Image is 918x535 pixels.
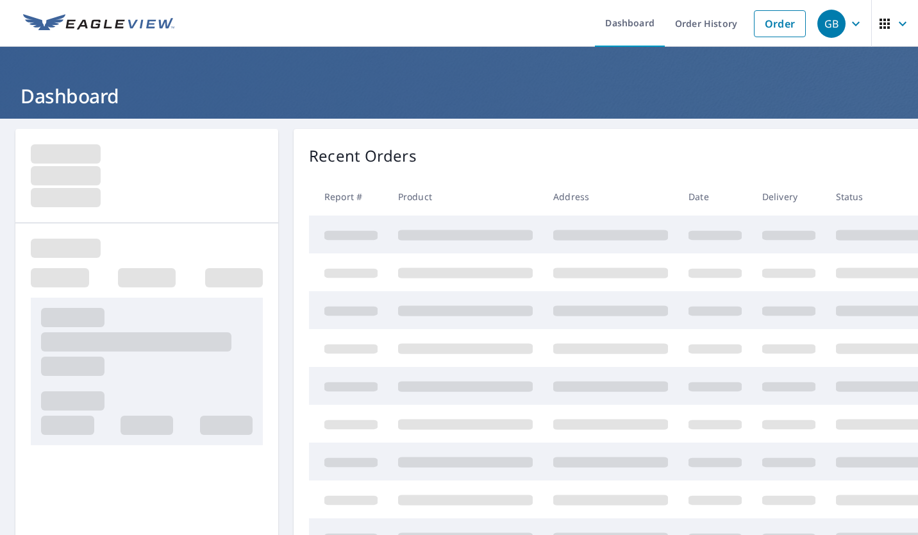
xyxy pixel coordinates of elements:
[543,178,678,216] th: Address
[23,14,174,33] img: EV Logo
[817,10,846,38] div: GB
[309,178,388,216] th: Report #
[15,83,903,109] h1: Dashboard
[678,178,752,216] th: Date
[388,178,543,216] th: Product
[309,144,417,167] p: Recent Orders
[754,10,806,37] a: Order
[752,178,826,216] th: Delivery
